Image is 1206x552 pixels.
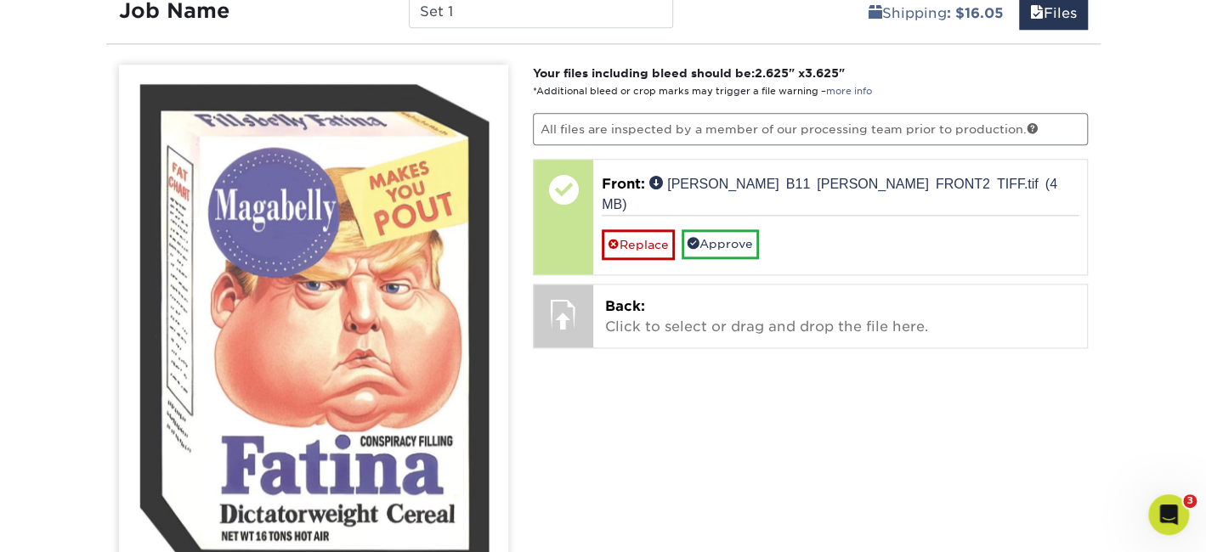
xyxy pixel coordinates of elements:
[533,113,1088,145] p: All files are inspected by a member of our processing team prior to production.
[605,296,1075,337] p: Click to select or drag and drop the file here.
[826,86,872,97] a: more info
[1148,494,1189,535] iframe: Intercom live chat
[605,298,645,314] span: Back:
[533,66,845,80] strong: Your files including bleed should be: " x "
[602,229,675,259] a: Replace
[1183,494,1197,508] span: 3
[602,176,645,192] span: Front:
[682,229,759,258] a: Approve
[947,5,1004,21] b: : $16.05
[602,176,1057,210] a: [PERSON_NAME] B11 [PERSON_NAME] FRONT2 TIFF.tif (4 MB)
[755,66,789,80] span: 2.625
[869,5,882,21] span: shipping
[533,86,872,97] small: *Additional bleed or crop marks may trigger a file warning –
[805,66,839,80] span: 3.625
[1030,5,1044,21] span: files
